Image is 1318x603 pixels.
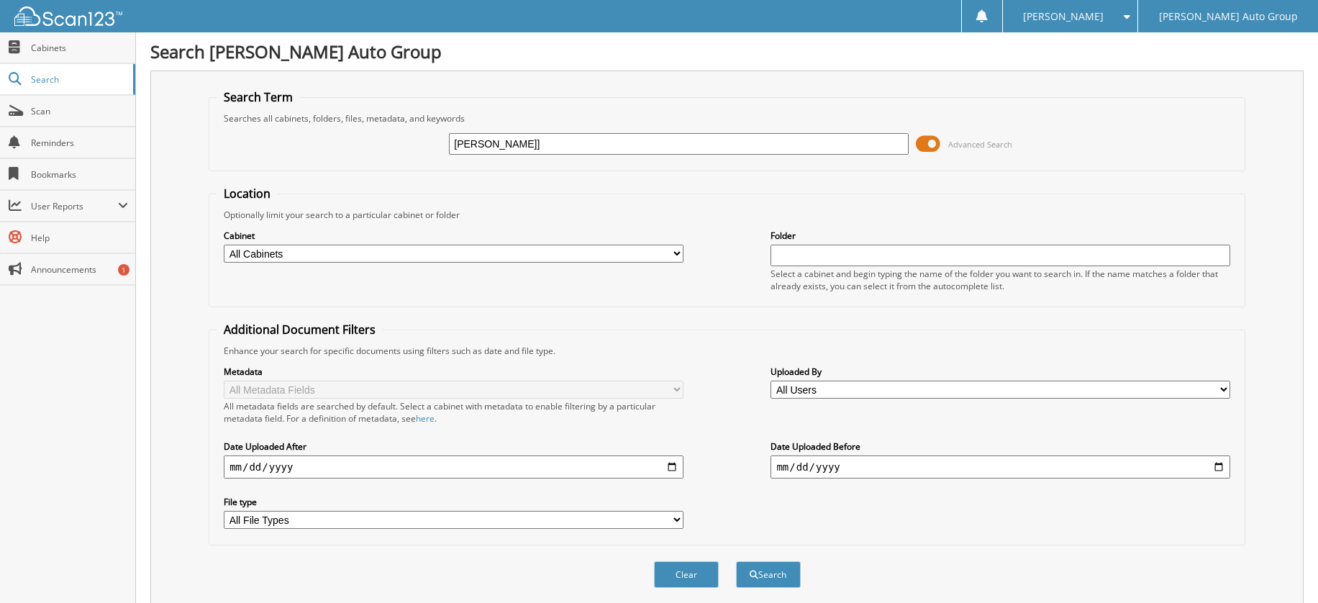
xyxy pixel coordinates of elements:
[31,73,126,86] span: Search
[771,366,1230,378] label: Uploaded By
[217,322,383,337] legend: Additional Document Filters
[771,440,1230,453] label: Date Uploaded Before
[217,89,300,105] legend: Search Term
[1023,12,1104,21] span: [PERSON_NAME]
[14,6,122,26] img: scan123-logo-white.svg
[31,42,128,54] span: Cabinets
[31,263,128,276] span: Announcements
[224,496,683,508] label: File type
[118,264,129,276] div: 1
[771,268,1230,292] div: Select a cabinet and begin typing the name of the folder you want to search in. If the name match...
[771,455,1230,479] input: end
[31,137,128,149] span: Reminders
[948,139,1012,150] span: Advanced Search
[150,40,1304,63] h1: Search [PERSON_NAME] Auto Group
[31,200,118,212] span: User Reports
[224,455,683,479] input: start
[224,230,683,242] label: Cabinet
[224,366,683,378] label: Metadata
[736,561,801,588] button: Search
[31,168,128,181] span: Bookmarks
[224,440,683,453] label: Date Uploaded After
[654,561,719,588] button: Clear
[771,230,1230,242] label: Folder
[217,209,1237,221] div: Optionally limit your search to a particular cabinet or folder
[31,105,128,117] span: Scan
[217,186,278,201] legend: Location
[1159,12,1298,21] span: [PERSON_NAME] Auto Group
[217,112,1237,124] div: Searches all cabinets, folders, files, metadata, and keywords
[416,412,435,425] a: here
[31,232,128,244] span: Help
[224,400,683,425] div: All metadata fields are searched by default. Select a cabinet with metadata to enable filtering b...
[217,345,1237,357] div: Enhance your search for specific documents using filters such as date and file type.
